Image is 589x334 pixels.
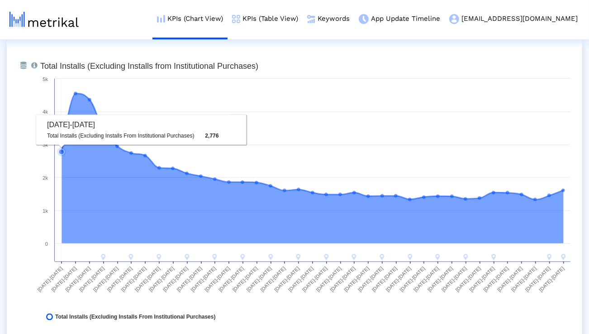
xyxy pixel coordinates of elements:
text: [DATE]-[DATE] [287,266,314,293]
text: [DATE]-[DATE] [343,266,370,293]
text: [DATE]-[DATE] [371,266,398,293]
text: [DATE]-[DATE] [413,266,440,293]
text: [DATE]-[DATE] [441,266,468,293]
text: [DATE]-[DATE] [427,266,454,293]
text: [DATE]-[DATE] [92,266,119,293]
tspan: Total Installs (Excluding Installs from Institutional Purchases) [40,62,258,71]
text: [DATE]-[DATE] [64,266,91,293]
img: keywords.png [307,15,315,23]
text: [DATE]-[DATE] [496,266,523,293]
text: [DATE]-[DATE] [232,266,259,293]
text: 2k [43,175,48,181]
text: [DATE]-[DATE] [162,266,189,293]
text: [DATE]-[DATE] [259,266,286,293]
text: [DATE]-[DATE] [301,266,328,293]
text: [DATE]-[DATE] [120,266,147,293]
img: kpi-chart-menu-icon.png [157,15,165,23]
text: 3k [43,142,48,148]
text: [DATE]-[DATE] [36,266,63,293]
text: [DATE]-[DATE] [538,266,565,293]
text: [DATE]-[DATE] [204,266,231,293]
text: [DATE]-[DATE] [510,266,537,293]
img: my-account-menu-icon.png [449,14,459,24]
text: [DATE]-[DATE] [134,266,161,293]
img: app-update-menu-icon.png [359,14,369,24]
text: [DATE]-[DATE] [468,266,495,293]
text: [DATE]-[DATE] [329,266,356,293]
text: 0 [45,241,48,247]
img: metrical-logo-light.png [9,12,79,27]
text: [DATE]-[DATE] [50,266,77,293]
text: [DATE]-[DATE] [482,266,509,293]
text: 4k [43,109,48,115]
text: [DATE]-[DATE] [385,266,412,293]
span: Total Installs (Excluding Installs From Institutional Purchases) [55,314,216,320]
text: [DATE]-[DATE] [106,266,133,293]
text: [DATE]-[DATE] [246,266,273,293]
text: [DATE]-[DATE] [148,266,175,293]
text: [DATE]-[DATE] [315,266,342,293]
text: [DATE]-[DATE] [399,266,426,293]
text: [DATE]-[DATE] [218,266,245,293]
text: [DATE]-[DATE] [190,266,217,293]
text: [DATE]-[DATE] [273,266,300,293]
text: [DATE]-[DATE] [357,266,384,293]
img: kpi-table-menu-icon.png [232,15,240,23]
text: [DATE]-[DATE] [455,266,482,293]
text: 5k [43,76,48,82]
text: [DATE]-[DATE] [524,266,551,293]
text: [DATE]-[DATE] [176,266,203,293]
text: [DATE]-[DATE] [78,266,105,293]
text: 1k [43,208,48,214]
